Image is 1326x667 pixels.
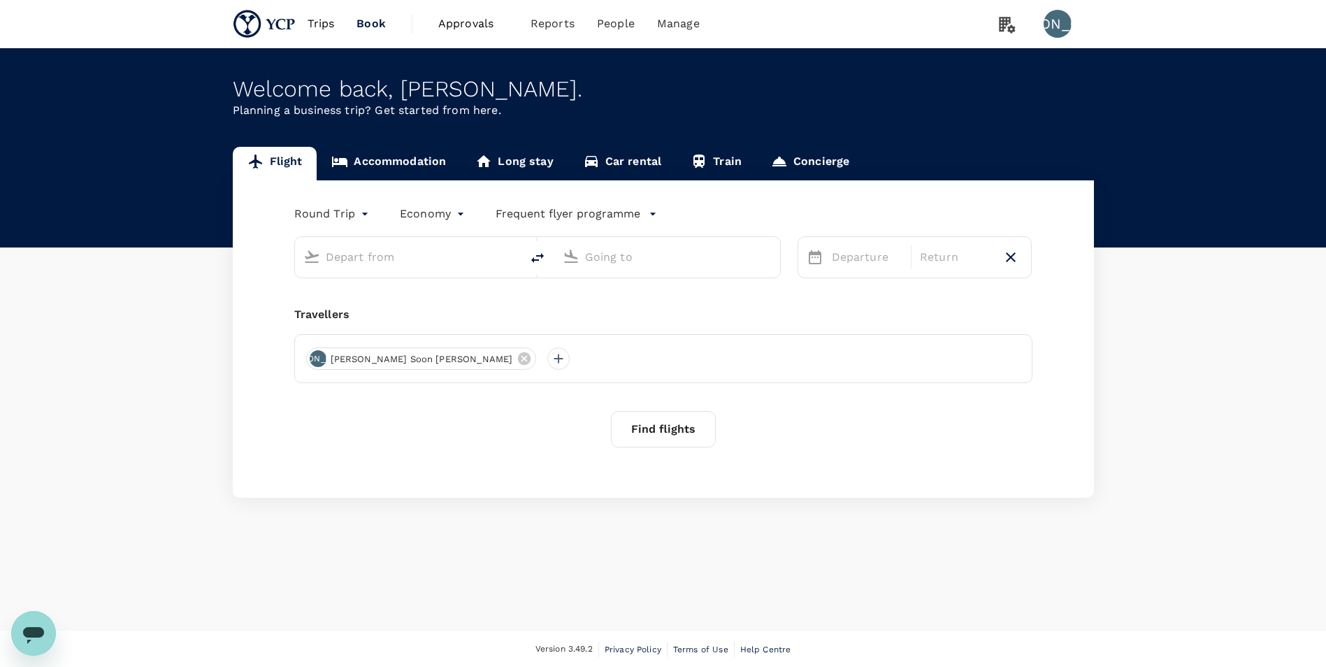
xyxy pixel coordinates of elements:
div: Economy [400,203,468,225]
span: [PERSON_NAME] Soon [PERSON_NAME] [322,352,521,366]
button: delete [521,241,554,275]
p: Departure [832,249,902,266]
div: Travellers [294,306,1032,323]
div: [PERSON_NAME][PERSON_NAME] Soon [PERSON_NAME] [306,347,537,370]
span: Reports [531,15,575,32]
a: Train [676,147,756,180]
p: Planning a business trip? Get started from here. [233,102,1094,119]
input: Depart from [326,246,491,268]
span: Trips [308,15,335,32]
a: Concierge [756,147,864,180]
a: Accommodation [317,147,461,180]
p: Frequent flyer programme [496,206,640,222]
button: Open [511,255,514,258]
p: Return [920,249,990,266]
span: Manage [657,15,700,32]
span: Version 3.49.2 [535,643,593,657]
a: Car rental [568,147,677,180]
iframe: Button to launch messaging window [11,611,56,656]
a: Long stay [461,147,568,180]
div: [PERSON_NAME] [1044,10,1072,38]
div: [PERSON_NAME] [310,350,326,367]
a: Flight [233,147,317,180]
button: Open [770,255,773,258]
span: Book [356,15,386,32]
a: Terms of Use [673,642,728,657]
span: Terms of Use [673,645,728,654]
span: Approvals [438,15,508,32]
div: Round Trip [294,203,373,225]
a: Privacy Policy [605,642,661,657]
button: Find flights [611,411,716,447]
span: Privacy Policy [605,645,661,654]
span: People [597,15,635,32]
a: Help Centre [740,642,791,657]
span: Help Centre [740,645,791,654]
img: YCP SG Pte. Ltd. [233,8,296,39]
div: Welcome back , [PERSON_NAME] . [233,76,1094,102]
button: Frequent flyer programme [496,206,657,222]
input: Going to [585,246,751,268]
